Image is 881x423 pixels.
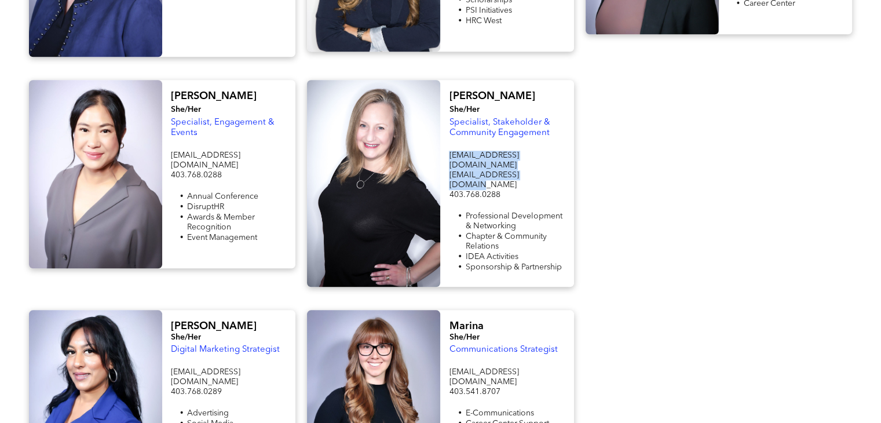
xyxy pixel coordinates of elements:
[187,192,258,200] span: Annual Conference
[449,333,479,341] span: She/Her
[465,232,546,250] span: Chapter & Community Relations
[187,409,229,417] span: Advertising
[187,234,257,242] span: Event Management
[465,6,511,14] span: PSI Initiatives
[449,105,479,114] span: She/Her
[171,345,280,354] span: Digital Marketing Strategist
[465,253,518,261] span: IDEA Activities
[171,91,257,101] span: [PERSON_NAME]
[171,171,222,179] span: 403.768.0288
[171,118,275,137] span: Specialist, Engagement & Events
[449,368,518,386] span: [EMAIL_ADDRESS][DOMAIN_NAME]
[449,91,535,101] span: [PERSON_NAME]
[171,333,201,341] span: She/Her
[171,321,257,331] span: [PERSON_NAME]
[449,388,500,396] span: 403.541.8707
[171,368,240,396] span: [EMAIL_ADDRESS][DOMAIN_NAME] 403.768.0289
[449,191,500,199] span: 403.768.0288
[187,213,255,231] span: Awards & Member Recognition
[449,118,550,137] span: Specialist, Stakeholder & Community Engagement
[449,151,518,169] span: [EMAIL_ADDRESS][DOMAIN_NAME]
[449,321,483,331] span: Marina
[465,17,501,25] span: HRC West
[187,203,224,211] span: DisruptHR
[465,212,562,230] span: Professional Development & Networking
[465,409,533,417] span: E-Communications
[449,345,557,354] span: Communications Strategist
[171,151,240,169] span: [EMAIL_ADDRESS][DOMAIN_NAME]
[465,263,561,271] span: Sponsorship & Partnership
[171,105,201,114] span: She/Her
[449,171,518,189] span: [EMAIL_ADDRESS][DOMAIN_NAME]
